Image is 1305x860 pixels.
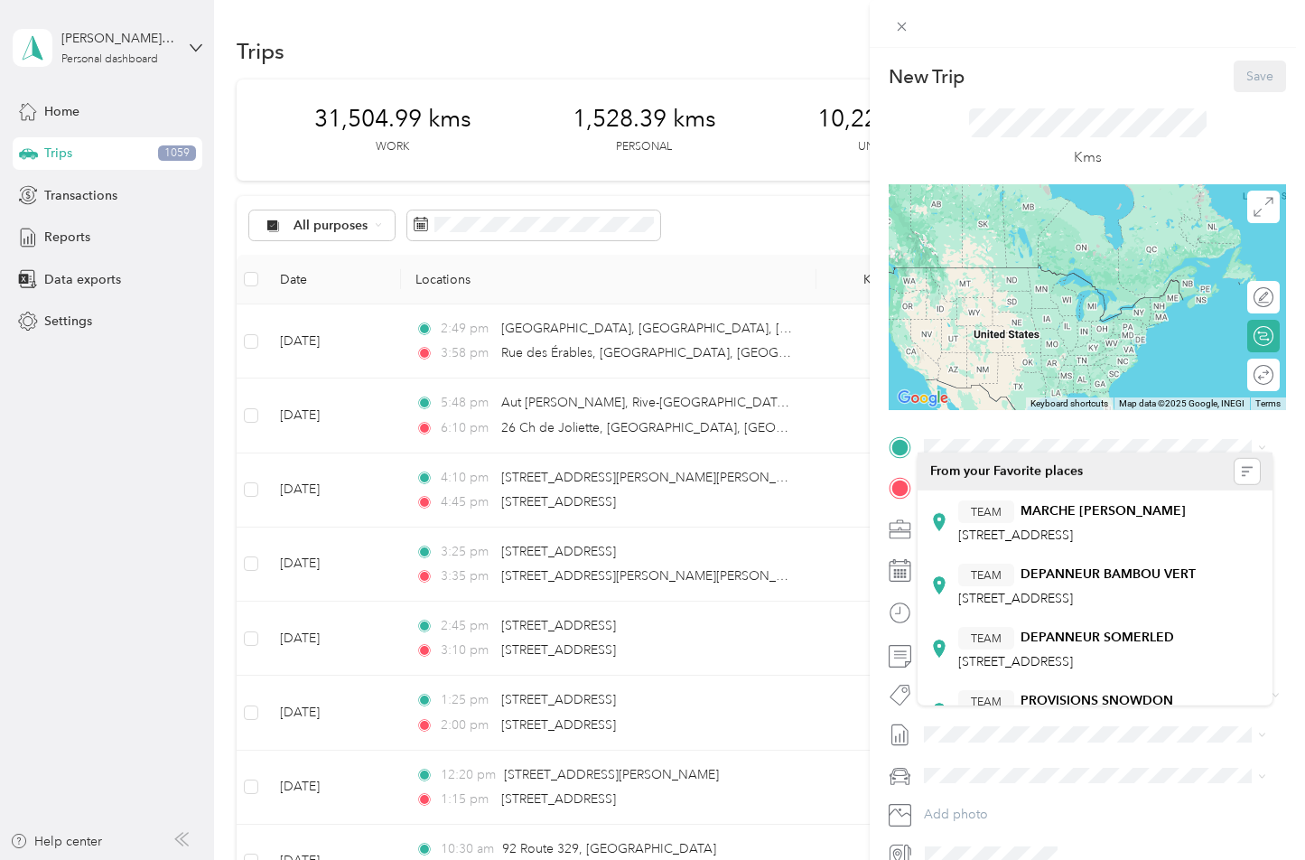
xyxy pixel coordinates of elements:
a: Open this area in Google Maps (opens a new window) [893,387,953,410]
img: Google [893,387,953,410]
iframe: Everlance-gr Chat Button Frame [1204,759,1305,860]
span: TEAM [971,503,1002,519]
span: [STREET_ADDRESS] [958,653,1073,668]
p: Kms [1074,146,1102,169]
strong: PROVISIONS SNOWDON [1021,693,1173,709]
span: [STREET_ADDRESS] [958,590,1073,605]
button: TEAM [958,500,1014,522]
strong: DEPANNEUR BAMBOU VERT [1021,566,1196,583]
button: TEAM [958,626,1014,649]
span: Map data ©2025 Google, INEGI [1119,398,1244,408]
button: Keyboard shortcuts [1030,397,1108,410]
strong: DEPANNEUR SOMERLED [1021,630,1174,646]
button: Add photo [918,802,1286,827]
span: [STREET_ADDRESS] [958,527,1073,542]
button: TEAM [958,563,1014,585]
span: TEAM [971,693,1002,709]
p: New Trip [889,64,965,89]
span: TEAM [971,566,1002,583]
button: TEAM [958,689,1014,712]
strong: MARCHE [PERSON_NAME] [1021,503,1186,519]
span: From your Favorite places [930,463,1083,480]
span: TEAM [971,630,1002,646]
